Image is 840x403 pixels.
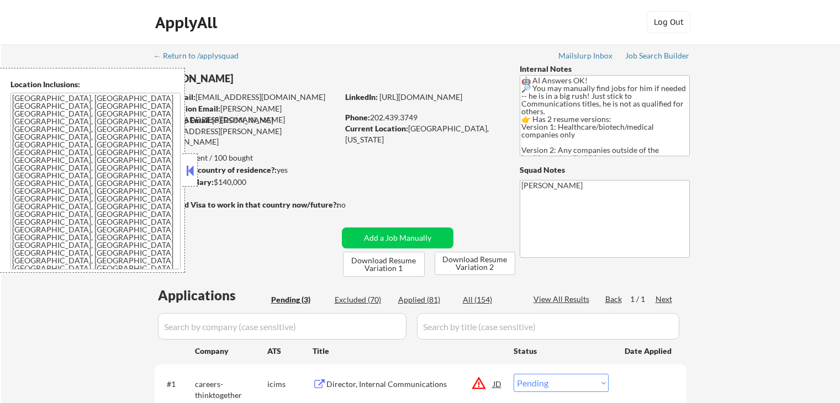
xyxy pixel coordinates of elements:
[158,289,267,302] div: Applications
[514,341,609,360] div: Status
[326,379,493,390] div: Director, Internal Communications
[313,346,503,357] div: Title
[155,103,338,125] div: [PERSON_NAME][EMAIL_ADDRESS][DOMAIN_NAME]
[345,123,501,145] div: [GEOGRAPHIC_DATA], [US_STATE]
[471,375,487,391] button: warning_amber
[345,113,370,122] strong: Phone:
[154,177,338,188] div: $140,000
[647,11,691,33] button: Log Out
[342,227,453,248] button: Add a Job Manually
[267,346,313,357] div: ATS
[155,92,338,103] div: [EMAIL_ADDRESS][DOMAIN_NAME]
[155,72,382,86] div: [PERSON_NAME]
[520,165,690,176] div: Squad Notes
[154,51,249,62] a: ← Return to /applysquad
[520,63,690,75] div: Internal Notes
[463,294,518,305] div: All (154)
[492,374,503,394] div: JD
[558,51,614,62] a: Mailslurp Inbox
[154,152,338,163] div: 81 sent / 100 bought
[155,115,338,147] div: [PERSON_NAME][EMAIL_ADDRESS][PERSON_NAME][DOMAIN_NAME]
[379,92,462,102] a: [URL][DOMAIN_NAME]
[343,252,425,277] button: Download Resume Variation 1
[195,346,267,357] div: Company
[625,52,690,60] div: Job Search Builder
[337,199,368,210] div: no
[345,112,501,123] div: 202.439.3749
[195,379,267,400] div: careers-thinktogether
[417,313,679,340] input: Search by title (case sensitive)
[625,51,690,62] a: Job Search Builder
[345,92,378,102] strong: LinkedIn:
[155,13,220,32] div: ApplyAll
[625,346,673,357] div: Date Applied
[630,294,656,305] div: 1 / 1
[167,379,186,390] div: #1
[158,313,406,340] input: Search by company (case sensitive)
[267,379,313,390] div: icims
[398,294,453,305] div: Applied (81)
[345,124,408,133] strong: Current Location:
[154,165,277,174] strong: Can work in country of residence?:
[271,294,326,305] div: Pending (3)
[154,165,335,176] div: yes
[605,294,623,305] div: Back
[335,294,390,305] div: Excluded (70)
[533,294,593,305] div: View All Results
[558,52,614,60] div: Mailslurp Inbox
[10,79,181,90] div: Location Inclusions:
[155,200,339,209] strong: Will need Visa to work in that country now/future?:
[656,294,673,305] div: Next
[435,252,515,275] button: Download Resume Variation 2
[154,52,249,60] div: ← Return to /applysquad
